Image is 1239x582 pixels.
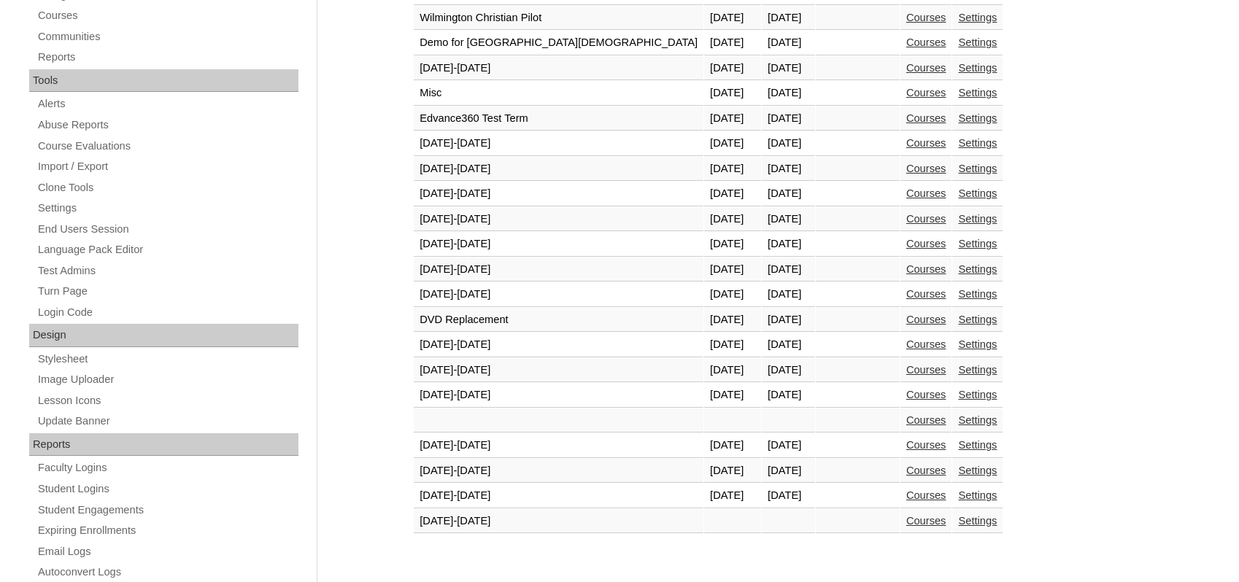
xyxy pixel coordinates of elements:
td: [DATE] [762,81,815,106]
td: [DATE]-[DATE] [414,459,703,484]
td: [DATE] [704,308,761,333]
a: Settings [958,87,997,98]
td: [DATE] [762,433,815,458]
a: Language Pack Editor [36,241,298,259]
a: Reports [36,48,298,66]
a: Settings [958,314,997,325]
a: Turn Page [36,282,298,300]
td: [DATE] [762,308,815,333]
a: Courses [906,338,946,350]
a: Settings [958,439,997,451]
td: [DATE] [762,333,815,357]
a: Courses [906,137,946,149]
td: [DATE] [762,358,815,383]
td: Edvance360 Test Term [414,106,703,131]
td: [DATE] [704,232,761,257]
a: Courses [906,364,946,376]
td: [DATE] [762,182,815,206]
td: [DATE] [762,56,815,81]
a: Settings [958,465,997,476]
a: Update Banner [36,412,298,430]
a: Courses [906,314,946,325]
a: Communities [36,28,298,46]
a: Settings [36,199,298,217]
a: Courses [906,515,946,527]
td: [DATE] [762,106,815,131]
td: [DATE]-[DATE] [414,282,703,307]
a: Courses [906,87,946,98]
td: [DATE] [704,6,761,31]
a: Settings [958,62,997,74]
td: [DATE]-[DATE] [414,232,703,257]
td: [DATE] [762,6,815,31]
td: [DATE] [704,81,761,106]
a: Courses [906,439,946,451]
a: Settings [958,389,997,400]
td: [DATE] [704,383,761,408]
td: [DATE] [762,31,815,55]
td: [DATE] [704,182,761,206]
td: [DATE] [762,383,815,408]
a: End Users Session [36,220,298,238]
div: Tools [29,69,298,93]
a: Settings [958,238,997,249]
a: Settings [958,137,997,149]
td: Wilmington Christian Pilot [414,6,703,31]
a: Import / Export [36,158,298,176]
td: [DATE] [704,459,761,484]
td: [DATE] [704,433,761,458]
a: Courses [906,62,946,74]
div: Reports [29,433,298,457]
td: [DATE] [704,358,761,383]
td: [DATE]-[DATE] [414,157,703,182]
td: [DATE] [762,484,815,508]
a: Courses [36,7,298,25]
td: [DATE] [704,333,761,357]
td: [DATE]-[DATE] [414,484,703,508]
a: Autoconvert Logs [36,563,298,581]
a: Student Engagements [36,501,298,519]
td: [DATE] [704,282,761,307]
a: Expiring Enrollments [36,521,298,540]
a: Courses [906,389,946,400]
a: Settings [958,12,997,23]
td: [DATE] [704,207,761,232]
td: [DATE] [704,106,761,131]
a: Courses [906,163,946,174]
td: [DATE]-[DATE] [414,333,703,357]
a: Settings [958,36,997,48]
td: [DATE] [704,484,761,508]
a: Settings [958,112,997,124]
a: Settings [958,213,997,225]
a: Courses [906,36,946,48]
td: DVD Replacement [414,308,703,333]
a: Alerts [36,95,298,113]
a: Email Logs [36,543,298,561]
td: [DATE] [704,257,761,282]
a: Faculty Logins [36,459,298,477]
td: [DATE]-[DATE] [414,509,703,534]
a: Courses [906,263,946,275]
td: [DATE] [762,282,815,307]
a: Test Admins [36,262,298,280]
div: Design [29,324,298,347]
td: [DATE] [704,157,761,182]
td: [DATE]-[DATE] [414,358,703,383]
td: [DATE] [762,157,815,182]
a: Settings [958,338,997,350]
td: Demo for [GEOGRAPHIC_DATA][DEMOGRAPHIC_DATA] [414,31,703,55]
a: Courses [906,288,946,300]
a: Courses [906,12,946,23]
td: Misc [414,81,703,106]
td: [DATE] [762,257,815,282]
a: Settings [958,163,997,174]
a: Image Uploader [36,370,298,389]
a: Settings [958,364,997,376]
td: [DATE]-[DATE] [414,207,703,232]
td: [DATE] [704,131,761,156]
td: [DATE] [762,459,815,484]
a: Courses [906,187,946,199]
a: Student Logins [36,480,298,498]
a: Courses [906,238,946,249]
a: Courses [906,489,946,501]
